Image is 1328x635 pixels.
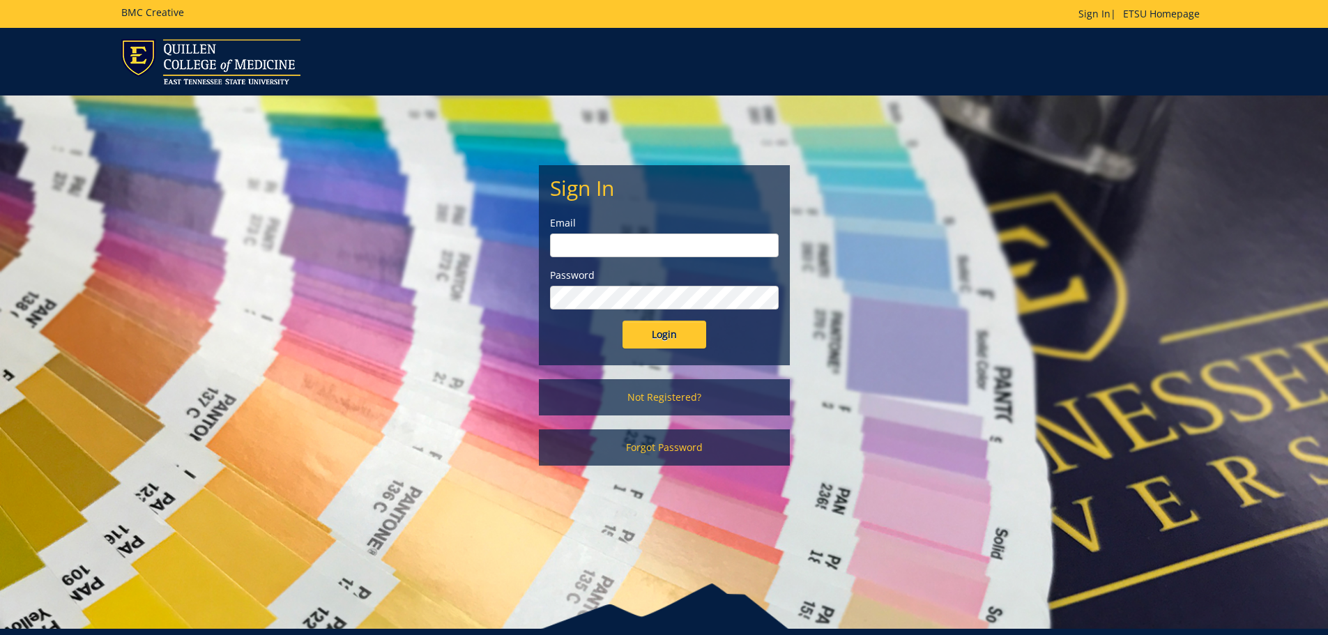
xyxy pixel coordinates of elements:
h5: BMC Creative [121,7,184,17]
h2: Sign In [550,176,779,199]
a: Forgot Password [539,429,790,466]
img: ETSU logo [121,39,300,84]
a: ETSU Homepage [1116,7,1207,20]
a: Sign In [1078,7,1111,20]
a: Not Registered? [539,379,790,415]
label: Password [550,268,779,282]
input: Login [623,321,706,349]
p: | [1078,7,1207,21]
label: Email [550,216,779,230]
